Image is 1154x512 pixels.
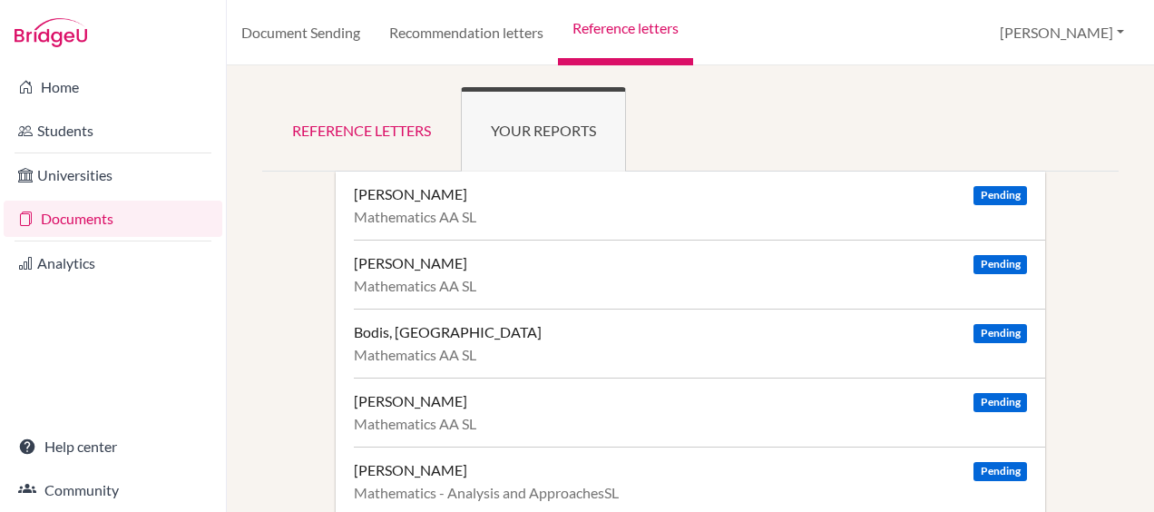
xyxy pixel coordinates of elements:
[354,254,467,272] div: [PERSON_NAME]
[973,186,1026,205] span: Pending
[973,324,1026,343] span: Pending
[973,255,1026,274] span: Pending
[15,18,87,47] img: Bridge-U
[354,172,1045,240] a: [PERSON_NAME] Pending Mathematics AA SL
[4,157,222,193] a: Universities
[4,245,222,281] a: Analytics
[992,15,1132,50] button: [PERSON_NAME]
[354,346,1027,364] div: Mathematics AA SL
[354,208,1027,226] div: Mathematics AA SL
[354,392,467,410] div: [PERSON_NAME]
[354,461,467,479] div: [PERSON_NAME]
[4,472,222,508] a: Community
[461,87,626,172] a: Your reports
[4,69,222,105] a: Home
[354,277,1027,295] div: Mathematics AA SL
[354,378,1045,447] a: [PERSON_NAME] Pending Mathematics AA SL
[354,309,1045,378] a: Bodis, [GEOGRAPHIC_DATA] Pending Mathematics AA SL
[354,185,467,203] div: [PERSON_NAME]
[4,201,222,237] a: Documents
[973,393,1026,412] span: Pending
[354,323,542,341] div: Bodis, [GEOGRAPHIC_DATA]
[973,462,1026,481] span: Pending
[4,428,222,465] a: Help center
[354,415,1027,433] div: Mathematics AA SL
[262,87,461,172] a: Reference letters
[354,240,1045,309] a: [PERSON_NAME] Pending Mathematics AA SL
[4,113,222,149] a: Students
[354,484,1027,502] div: Mathematics - Analysis and ApproachesSL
